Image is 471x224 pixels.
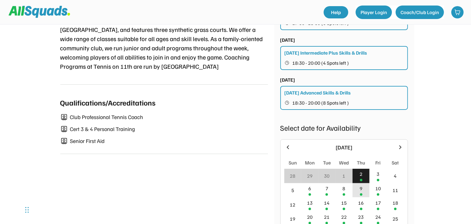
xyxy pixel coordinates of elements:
[285,99,404,107] button: 18:30 - 20:00 (8 Spots left )
[324,199,329,207] div: 14
[392,159,399,166] div: Sat
[360,170,362,178] div: 2
[341,199,347,207] div: 15
[375,213,381,221] div: 24
[60,126,68,133] img: certificate-01.svg
[360,185,362,192] div: 9
[393,215,398,222] div: 25
[394,172,397,180] div: 4
[60,16,268,71] div: Tennis on 11th is nestled in the scenic [GEOGRAPHIC_DATA], [GEOGRAPHIC_DATA], and features three ...
[454,9,461,15] img: shopping-cart-01%20%281%29.svg
[375,199,381,207] div: 17
[290,215,295,222] div: 19
[280,76,295,83] div: [DATE]
[357,159,365,166] div: Thu
[70,137,268,145] div: Senior First Aid
[339,159,349,166] div: Wed
[70,113,268,121] div: Club Professional Tennis Coach
[324,172,329,180] div: 30
[375,185,381,192] div: 10
[342,172,345,180] div: 1
[291,187,294,194] div: 5
[341,213,347,221] div: 22
[323,159,331,166] div: Tue
[324,213,329,221] div: 21
[60,97,156,108] div: Qualifications/Accreditations
[356,6,392,19] button: Player Login
[325,185,328,192] div: 7
[60,114,68,121] img: certificate-01.svg
[290,201,295,208] div: 12
[342,185,345,192] div: 8
[308,185,311,192] div: 6
[307,213,313,221] div: 20
[285,49,367,56] div: [DATE] Intermediate Plus Skills & Drills
[393,187,398,194] div: 11
[358,199,364,207] div: 16
[293,100,349,105] span: 18:30 - 20:00 (8 Spots left )
[307,172,313,180] div: 29
[285,59,404,67] button: 18:30 - 20:00 (4 Spots left )
[305,159,315,166] div: Mon
[293,60,349,65] span: 18:30 - 20:00 (4 Spots left )
[293,21,349,25] span: 17:30 - 18:30 (6 Spots left )
[60,138,68,145] img: certificate-01.svg
[396,6,444,19] button: Coach/Club Login
[393,199,398,207] div: 18
[295,143,393,152] div: [DATE]
[358,213,364,221] div: 23
[289,159,297,166] div: Sun
[9,6,70,17] img: Squad%20Logo.svg
[280,122,408,133] div: Select date for Availability
[324,6,348,18] a: Help
[307,199,313,207] div: 13
[377,170,380,178] div: 3
[285,89,351,96] div: [DATE] Advanced Skills & Drills
[70,125,268,133] div: Cert 3 & 4 Personal Training
[376,159,381,166] div: Fri
[290,172,295,180] div: 28
[280,36,295,44] div: [DATE]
